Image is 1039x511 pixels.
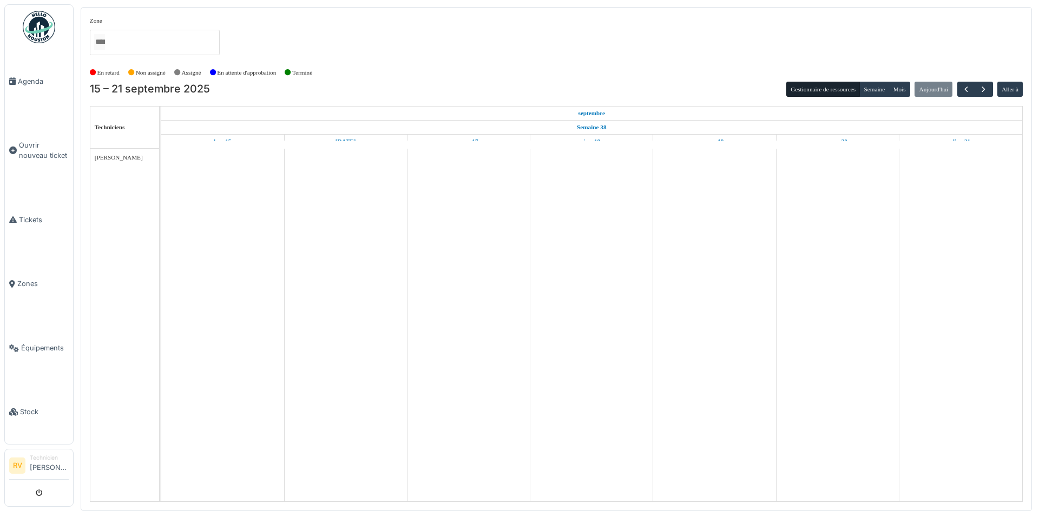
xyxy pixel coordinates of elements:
a: RV Technicien[PERSON_NAME] [9,454,69,480]
button: Gestionnaire de ressources [786,82,860,97]
span: Stock [20,407,69,417]
label: En attente d'approbation [217,68,276,77]
button: Aujourd'hui [915,82,952,97]
span: Zones [17,278,69,289]
li: RV [9,457,25,474]
a: 19 septembre 2025 [703,135,727,148]
a: 18 septembre 2025 [580,135,603,148]
div: Technicien [30,454,69,462]
a: 20 septembre 2025 [825,135,850,148]
a: 17 septembre 2025 [456,135,481,148]
a: Semaine 38 [574,121,609,134]
a: Équipements [5,316,73,380]
span: Équipements [21,343,69,353]
a: Stock [5,380,73,444]
a: 21 septembre 2025 [949,135,973,148]
a: 15 septembre 2025 [576,107,608,120]
li: [PERSON_NAME] [30,454,69,477]
span: Ouvrir nouveau ticket [19,140,69,161]
a: Zones [5,252,73,316]
button: Aller à [997,82,1023,97]
a: Tickets [5,188,73,252]
label: En retard [97,68,120,77]
label: Assigné [182,68,201,77]
button: Suivant [975,82,992,97]
span: Techniciens [95,124,125,130]
span: Agenda [18,76,69,87]
label: Zone [90,16,102,25]
a: Agenda [5,49,73,114]
a: Ouvrir nouveau ticket [5,114,73,188]
span: [PERSON_NAME] [95,154,143,161]
button: Semaine [859,82,889,97]
img: Badge_color-CXgf-gQk.svg [23,11,55,43]
h2: 15 – 21 septembre 2025 [90,83,210,96]
label: Terminé [292,68,312,77]
button: Précédent [957,82,975,97]
input: Tous [94,34,105,50]
button: Mois [889,82,910,97]
a: 15 septembre 2025 [211,135,234,148]
a: 16 septembre 2025 [333,135,359,148]
label: Non assigné [136,68,166,77]
span: Tickets [19,215,69,225]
